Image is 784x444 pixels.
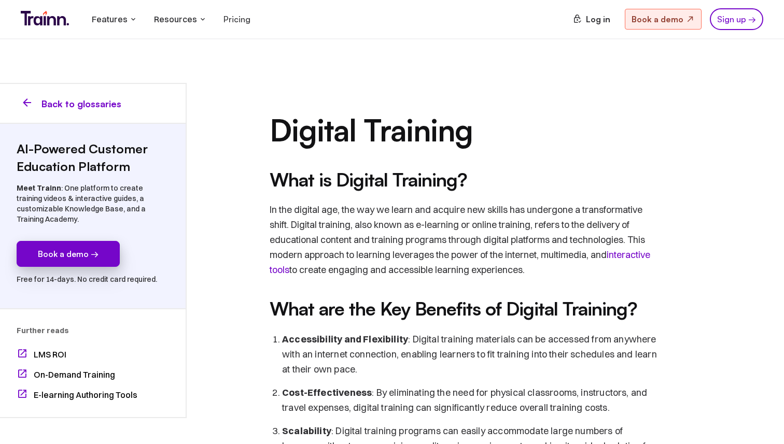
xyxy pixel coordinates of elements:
li: : By eliminating the need for physical classrooms, instructors, and travel expenses, digital trai... [282,385,659,415]
strong: What is Digital Training? [270,168,467,191]
a: On-Demand Training [17,361,115,388]
a: Sign up → [710,8,763,30]
span: Features [92,13,128,25]
p: Further reads [17,325,169,335]
strong: Scalability [282,425,331,437]
h3: AI-Powered Customer Education Platform [17,140,165,175]
strong: Accessibility and Flexibility [282,333,408,345]
h1: Digital Training [270,112,659,148]
img: Trainn Logo [21,11,69,25]
p: : One platform to create training videos & interactive guides, a customizable Knowledge Base, and... [17,182,165,224]
a: Log in [566,9,617,29]
a: Book a demo → [17,240,120,266]
p: In the digital age, the way we learn and acquire new skills has undergone a transformative shift.... [270,202,659,277]
span: Book a demo [632,13,683,25]
a: LMS ROI [17,340,66,367]
li: : Digital training materials can be accessed from anywhere with an internet connection, enabling ... [282,332,659,377]
b: Meet Trainn [17,183,61,192]
a: E-learning Authoring Tools [17,381,137,408]
strong: Cost-Effectiveness [282,386,372,398]
span: Log in [586,13,610,25]
strong: What are the Key Benefits of Digital Training? [270,297,637,320]
span: Resources [154,13,197,25]
a: Pricing [223,14,250,24]
p: Free for 14-days. No credit card required. [17,274,165,284]
a: Book a demo [625,9,702,30]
